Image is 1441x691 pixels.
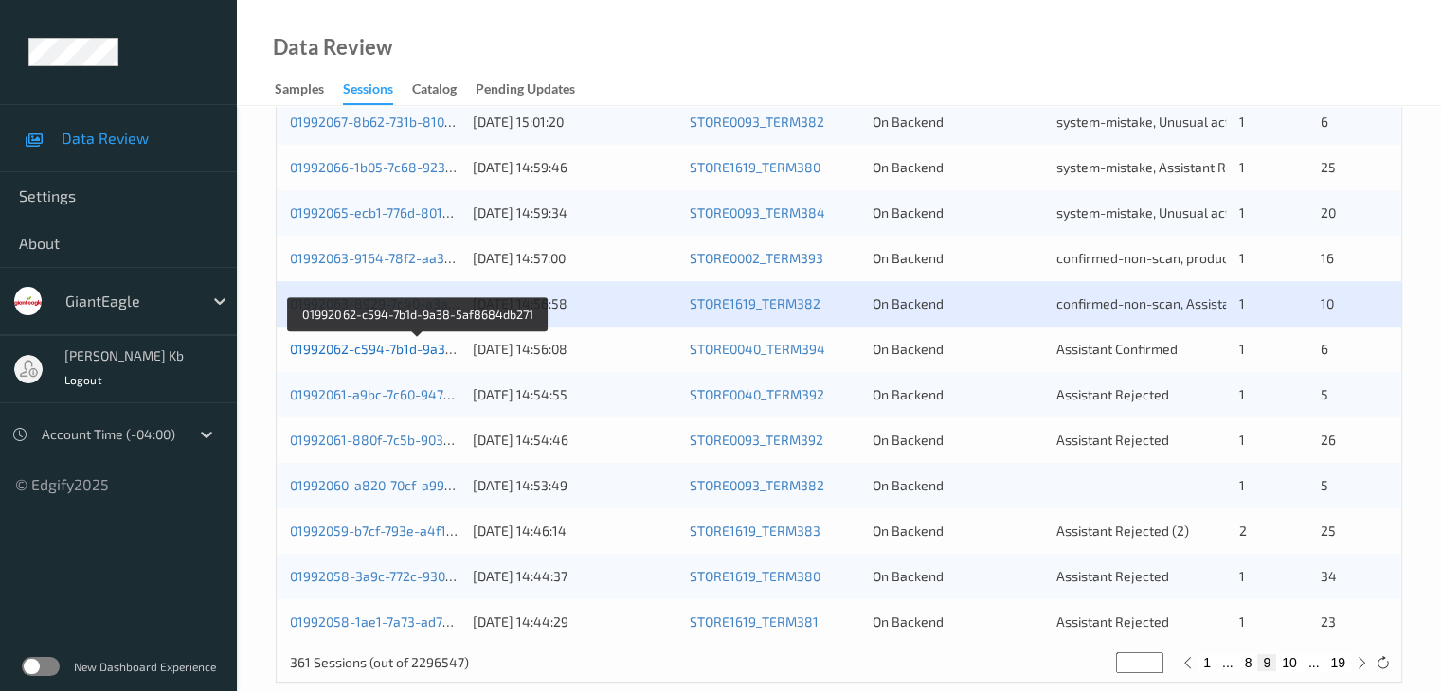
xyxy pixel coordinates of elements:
[290,523,541,539] a: 01992059-b7cf-793e-a4f1-bec87c6ba3b2
[1239,250,1245,266] span: 1
[873,249,1042,268] div: On Backend
[273,38,392,57] div: Data Review
[873,522,1042,540] div: On Backend
[1320,295,1333,311] span: 10
[1320,386,1327,402] span: 5
[1276,654,1303,671] button: 10
[1320,159,1335,175] span: 25
[290,568,542,584] a: 01992058-3a9c-772c-9309-a6cfb3d72def
[1056,250,1417,266] span: confirmed-non-scan, product recovered, recovered product
[275,80,324,103] div: Samples
[290,204,537,221] a: 01992065-ecb1-776d-8017-5d1c8c2c1f90
[1320,432,1335,448] span: 26
[1056,204,1253,221] span: system-mistake, Unusual activity
[473,385,676,404] div: [DATE] 14:54:55
[1239,654,1258,671] button: 8
[873,113,1042,132] div: On Backend
[1320,341,1327,357] span: 6
[476,77,594,103] a: Pending Updates
[690,295,820,311] a: STORE1619_TERM382
[873,476,1042,495] div: On Backend
[473,476,676,495] div: [DATE] 14:53:49
[1056,568,1169,584] span: Assistant Rejected
[1239,295,1245,311] span: 1
[1239,159,1245,175] span: 1
[476,80,575,103] div: Pending Updates
[473,158,676,177] div: [DATE] 14:59:46
[1239,568,1245,584] span: 1
[1056,341,1178,357] span: Assistant Confirmed
[1257,654,1276,671] button: 9
[1320,523,1335,539] span: 25
[473,113,676,132] div: [DATE] 15:01:20
[290,250,549,266] a: 01992063-9164-78f2-aa32-d3b4bbbe581e
[1303,654,1325,671] button: ...
[473,567,676,586] div: [DATE] 14:44:37
[690,114,824,130] a: STORE0093_TERM382
[1320,114,1327,130] span: 6
[1239,386,1245,402] span: 1
[690,477,824,493] a: STORE0093_TERM382
[1239,204,1245,221] span: 1
[873,158,1042,177] div: On Backend
[690,250,823,266] a: STORE0002_TERM393
[290,159,552,175] a: 01992066-1b05-7c68-923d-248edd435226
[1320,250,1333,266] span: 16
[1198,654,1216,671] button: 1
[690,432,823,448] a: STORE0093_TERM392
[1239,114,1245,130] span: 1
[275,77,343,103] a: Samples
[1239,477,1245,493] span: 1
[290,114,540,130] a: 01992067-8b62-731b-8104-22b1911df3c0
[290,386,542,402] a: 01992061-a9bc-7c60-9479-9ac87f5deaf4
[473,522,676,540] div: [DATE] 14:46:14
[873,294,1042,313] div: On Backend
[1056,386,1169,402] span: Assistant Rejected
[412,80,457,103] div: Catalog
[690,386,824,402] a: STORE0040_TERM392
[290,477,542,493] a: 01992060-a820-70cf-a99a-d74a9603151f
[290,653,469,672] p: 361 Sessions (out of 2296547)
[1320,568,1336,584] span: 34
[290,613,539,629] a: 01992058-1ae1-7a73-ad77-b7f9733d7a70
[1216,654,1239,671] button: ...
[690,523,820,539] a: STORE1619_TERM383
[1056,523,1189,539] span: Assistant Rejected (2)
[1056,295,1404,311] span: confirmed-non-scan, Assistant Rejected, failed to recover
[1320,204,1335,221] span: 20
[873,612,1042,631] div: On Backend
[473,340,676,359] div: [DATE] 14:56:08
[1320,613,1335,629] span: 23
[473,431,676,450] div: [DATE] 14:54:46
[690,159,820,175] a: STORE1619_TERM380
[1056,114,1253,130] span: system-mistake, Unusual activity
[690,204,825,221] a: STORE0093_TERM384
[290,432,544,448] a: 01992061-880f-7c5b-903a-9ea27e797b97
[690,613,819,629] a: STORE1619_TERM381
[873,431,1042,450] div: On Backend
[343,80,393,105] div: Sessions
[1239,523,1247,539] span: 2
[473,612,676,631] div: [DATE] 14:44:29
[290,341,548,357] a: 01992062-c594-7b1d-9a38-5af8684db271
[1056,159,1372,175] span: system-mistake, Assistant Rejected, Unusual activity
[473,294,676,313] div: [DATE] 14:56:58
[873,340,1042,359] div: On Backend
[1056,613,1169,629] span: Assistant Rejected
[690,568,820,584] a: STORE1619_TERM380
[690,341,825,357] a: STORE0040_TERM394
[412,77,476,103] a: Catalog
[1320,477,1327,493] span: 5
[873,204,1042,222] div: On Backend
[1324,654,1351,671] button: 19
[873,385,1042,404] div: On Backend
[873,567,1042,586] div: On Backend
[1239,613,1245,629] span: 1
[473,249,676,268] div: [DATE] 14:57:00
[343,77,412,105] a: Sessions
[473,204,676,222] div: [DATE] 14:59:34
[290,295,549,311] a: 01992063-8929-7c40-a3a3-9e6edf782237
[1239,432,1245,448] span: 1
[1239,341,1245,357] span: 1
[1056,432,1169,448] span: Assistant Rejected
